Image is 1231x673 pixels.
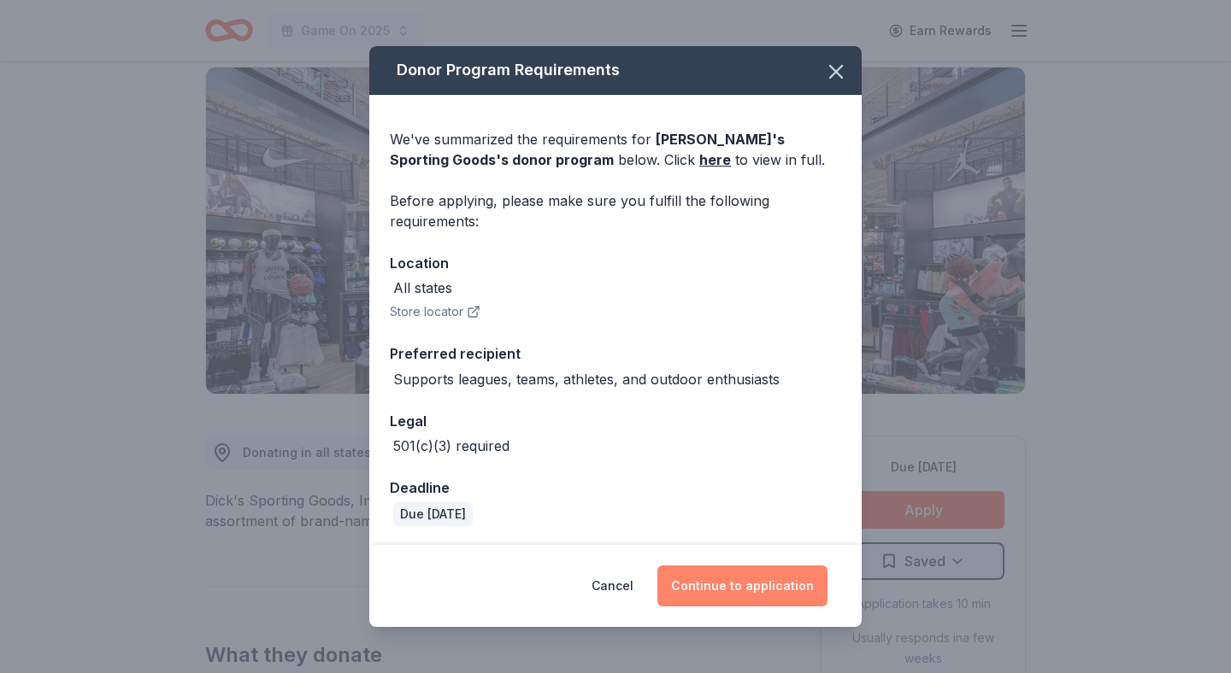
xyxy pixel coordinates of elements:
div: Legal [390,410,841,432]
button: Store locator [390,301,480,322]
div: Donor Program Requirements [369,46,862,95]
div: All states [393,278,452,298]
button: Continue to application [657,565,828,606]
button: Cancel [592,565,633,606]
div: 501(c)(3) required [393,436,509,456]
div: Due [DATE] [393,502,473,526]
div: We've summarized the requirements for below. Click to view in full. [390,129,841,170]
a: here [699,149,731,170]
div: Supports leagues, teams, athletes, and outdoor enthusiasts [393,369,780,389]
div: Preferred recipient [390,342,841,365]
div: Before applying, please make sure you fulfill the following requirements: [390,190,841,231]
div: Deadline [390,477,841,499]
div: Location [390,252,841,274]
